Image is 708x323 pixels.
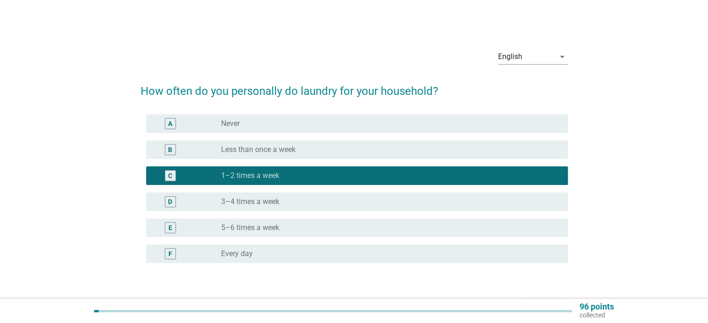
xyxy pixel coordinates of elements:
[221,145,296,154] label: Less than once a week
[168,171,172,181] div: C
[169,249,172,259] div: F
[557,51,568,62] i: arrow_drop_down
[221,249,253,258] label: Every day
[168,197,172,207] div: D
[580,311,614,319] p: collected
[168,145,172,155] div: B
[498,53,522,61] div: English
[221,197,279,206] label: 3–4 times a week
[221,119,240,128] label: Never
[580,303,614,311] p: 96 points
[221,223,279,232] label: 5–6 times a week
[141,73,568,99] h2: How often do you personally do laundry for your household?
[168,119,172,129] div: A
[169,223,172,233] div: E
[221,171,279,180] label: 1–2 times a week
